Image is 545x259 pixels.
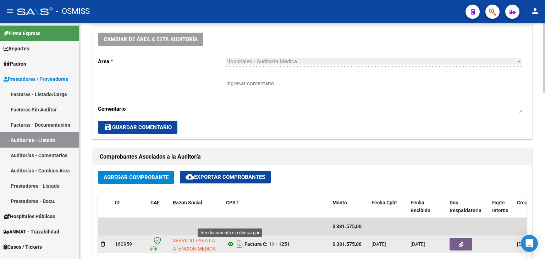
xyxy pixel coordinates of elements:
[330,195,369,219] datatable-header-cell: Monto
[332,241,362,247] strong: $ 331.575,00
[173,200,202,205] span: Razon Social
[180,171,271,183] button: Exportar Comprobantes
[517,241,532,247] span: [DATE]
[4,75,68,83] span: Prestadores / Proveedores
[98,33,203,46] button: Cambiar de área a esta auditoría
[4,29,40,37] span: Firma Express
[148,195,170,219] datatable-header-cell: CAE
[98,121,177,134] button: Guardar Comentario
[332,224,362,229] span: $ 331.575,00
[450,200,481,214] span: Doc Respaldatoria
[235,238,244,250] i: Descargar documento
[4,243,42,251] span: Casos / Tickets
[4,228,59,236] span: ANMAT - Trazabilidad
[492,200,508,214] span: Expte. Interno
[447,195,489,219] datatable-header-cell: Doc Respaldatoria
[226,200,239,205] span: CPBT
[150,200,160,205] span: CAE
[521,235,538,252] div: Open Intercom Messenger
[104,174,169,181] span: Agregar Comprobante
[4,45,29,53] span: Reportes
[408,195,447,219] datatable-header-cell: Fecha Recibido
[4,60,26,68] span: Padrón
[369,195,408,219] datatable-header-cell: Fecha Cpbt
[371,241,386,247] span: [DATE]
[186,174,265,180] span: Exportar Comprobantes
[98,171,174,184] button: Agregar Comprobante
[104,123,112,131] mat-icon: save
[332,200,347,205] span: Monto
[371,200,397,205] span: Fecha Cpbt
[98,105,226,113] p: Comentario
[517,200,533,205] span: Creado
[100,151,525,162] h1: Comprobantes Asociados a la Auditoría
[56,4,90,19] span: - OSMISS
[104,36,198,43] span: Cambiar de área a esta auditoría
[6,7,14,15] mat-icon: menu
[489,195,514,219] datatable-header-cell: Expte. Interno
[223,195,330,219] datatable-header-cell: CPBT
[170,195,223,219] datatable-header-cell: Razon Social
[411,200,430,214] span: Fecha Recibido
[531,7,539,15] mat-icon: person
[244,241,290,247] strong: Factura C: 11 - 1251
[98,57,226,65] p: Area *
[226,58,297,65] span: Hospitales - Auditoría Médica
[411,241,425,247] span: [DATE]
[186,172,194,181] mat-icon: cloud_download
[104,124,172,131] span: Guardar Comentario
[115,200,120,205] span: ID
[112,195,148,219] datatable-header-cell: ID
[4,213,55,220] span: Hospitales Públicos
[115,241,132,247] span: 160959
